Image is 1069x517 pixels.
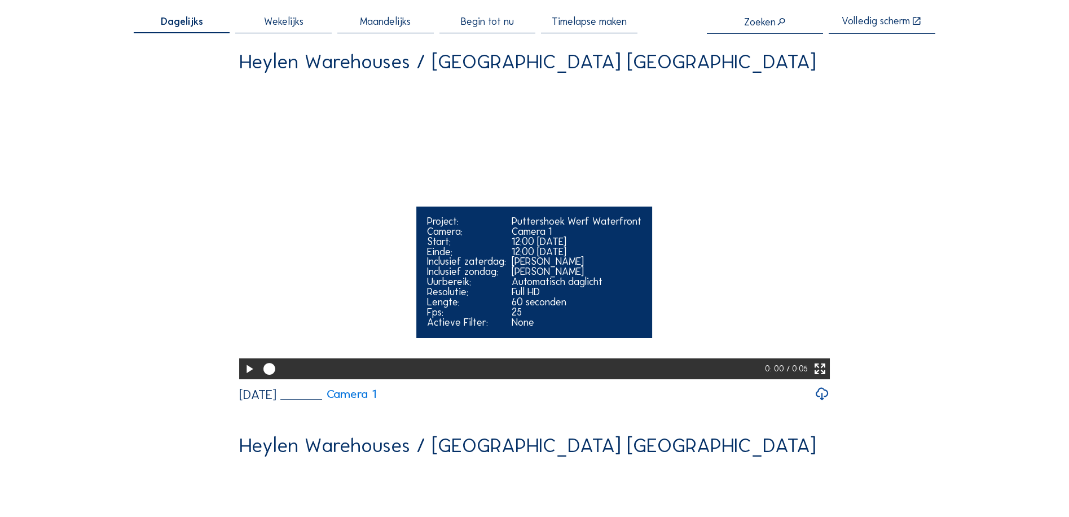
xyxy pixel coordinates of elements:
div: Uurbereik: [427,277,506,287]
div: Automatisch daglicht [512,277,641,287]
div: Inclusief zondag: [427,267,506,277]
div: Heylen Warehouses / [GEOGRAPHIC_DATA] [GEOGRAPHIC_DATA] [239,436,816,456]
div: 0: 00 [765,358,786,379]
div: [PERSON_NAME] [512,267,641,277]
span: Maandelijks [360,17,411,27]
span: Wekelijks [264,17,303,27]
div: [PERSON_NAME] [512,257,641,267]
div: Einde: [427,247,506,257]
div: Camera: [427,227,506,237]
span: Dagelijks [161,17,203,27]
div: 25 [512,308,641,318]
div: Volledig scherm [842,16,910,27]
div: Fps: [427,308,506,318]
div: Start: [427,237,506,247]
div: Heylen Warehouses / [GEOGRAPHIC_DATA] [GEOGRAPHIC_DATA] [239,52,816,72]
span: Timelapse maken [552,17,627,27]
div: Inclusief zaterdag: [427,257,506,267]
div: 12:00 [DATE] [512,247,641,257]
div: Lengte: [427,297,506,308]
div: / 0:05 [786,358,808,379]
div: Camera 1 [512,227,641,237]
div: Full HD [512,287,641,297]
div: Puttershoek Werf Waterfront [512,217,641,227]
span: Begin tot nu [461,17,514,27]
div: 60 seconden [512,297,641,308]
div: 12:00 [DATE] [512,237,641,247]
video: Your browser does not support the video tag. [239,81,830,377]
div: Project: [427,217,506,227]
div: [DATE] [239,388,276,401]
a: Camera 1 [280,388,376,400]
div: Resolutie: [427,287,506,297]
div: None [512,318,641,328]
div: Actieve Filter: [427,318,506,328]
